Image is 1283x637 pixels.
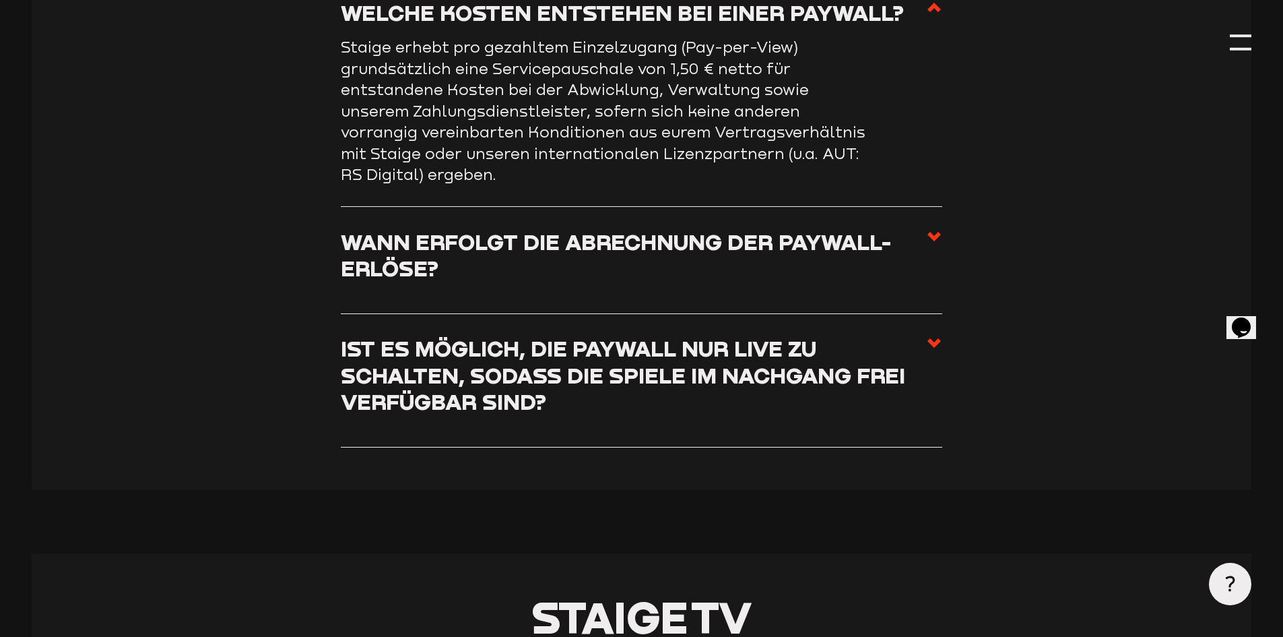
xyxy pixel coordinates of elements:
[341,229,926,282] h3: Wann erfolgt die Abrechnung der Paywall-Erlöse?
[1226,299,1270,339] iframe: chat widget
[341,335,926,415] h3: Ist es möglich, die Paywall nur live zu schalten, sodass die Spiele im Nachgang frei verfügbar sind?
[341,36,880,185] p: Staige erhebt pro gezahltem Einzelzugang (Pay-per-View) grundsätzlich eine Servicepauschale von 1...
